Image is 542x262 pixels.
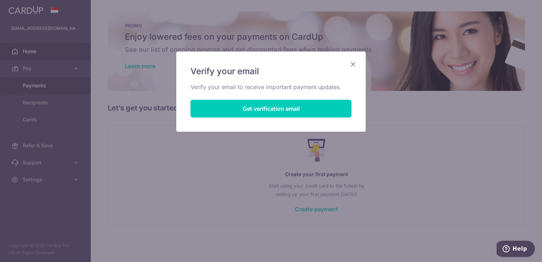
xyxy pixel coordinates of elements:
button: Close [349,60,357,69]
span: Verify your email [190,66,259,77]
p: Verify your email to receive important payment updates. [190,83,352,91]
button: Get verification email [190,100,352,118]
iframe: Opens a widget where you can find more information [497,241,535,258]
